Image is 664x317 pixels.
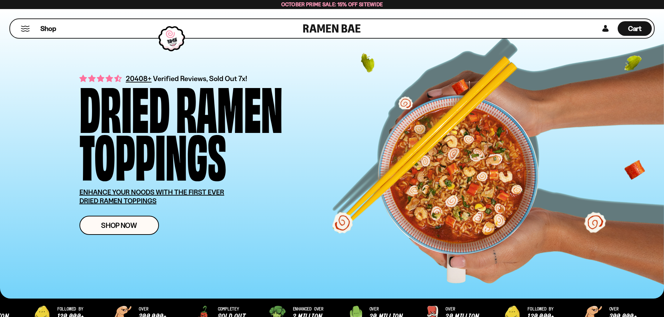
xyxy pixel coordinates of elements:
[40,24,56,33] span: Shop
[101,222,137,229] span: Shop Now
[40,21,56,36] a: Shop
[176,82,283,130] div: Ramen
[618,19,652,38] div: Cart
[79,216,159,235] a: Shop Now
[628,24,642,33] span: Cart
[79,82,170,130] div: Dried
[281,1,383,8] span: October Prime Sale: 15% off Sitewide
[79,188,224,205] u: ENHANCE YOUR NOODS WITH THE FIRST EVER DRIED RAMEN TOPPINGS
[79,130,226,177] div: Toppings
[21,26,30,32] button: Mobile Menu Trigger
